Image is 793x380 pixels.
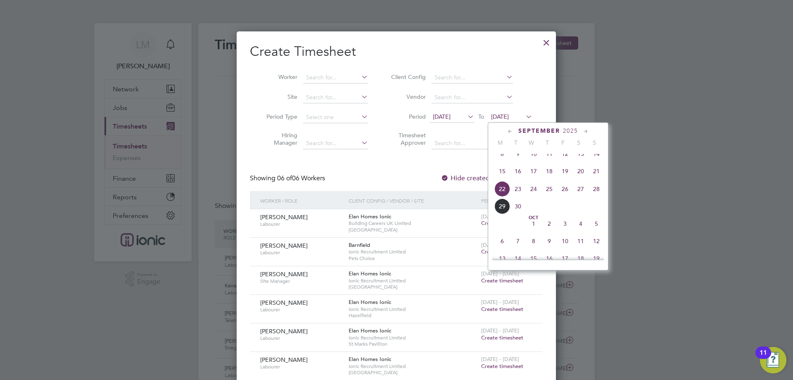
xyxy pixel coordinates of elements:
[573,216,589,232] span: 4
[541,251,557,266] span: 16
[432,92,513,103] input: Search for...
[481,220,523,227] span: Create timesheet
[573,233,589,249] span: 11
[481,270,519,277] span: [DATE] - [DATE]
[250,174,327,183] div: Showing
[260,363,342,370] span: Labourer
[589,251,604,266] span: 19
[494,251,510,266] span: 13
[508,139,524,146] span: T
[260,306,342,313] span: Labourer
[432,138,513,149] input: Search for...
[349,306,477,313] span: Ionic Recruitment Limited
[481,356,519,363] span: [DATE] - [DATE]
[510,251,526,266] span: 14
[349,255,477,262] span: Pets Choice
[510,163,526,179] span: 16
[573,181,589,197] span: 27
[481,327,519,334] span: [DATE] - [DATE]
[571,139,586,146] span: S
[539,139,555,146] span: T
[479,191,534,210] div: Period
[260,242,308,249] span: [PERSON_NAME]
[303,138,368,149] input: Search for...
[586,139,602,146] span: S
[526,216,541,220] span: Oct
[260,299,308,306] span: [PERSON_NAME]
[481,248,523,255] span: Create timesheet
[349,299,391,306] span: Elan Homes Ionic
[494,233,510,249] span: 6
[494,146,510,162] span: 8
[260,213,308,221] span: [PERSON_NAME]
[541,181,557,197] span: 25
[349,327,391,334] span: Elan Homes Ionic
[441,174,525,182] label: Hide created timesheets
[557,251,573,266] span: 17
[526,146,541,162] span: 10
[476,111,487,122] span: To
[258,191,347,210] div: Worker / Role
[589,216,604,232] span: 5
[589,163,604,179] span: 21
[541,233,557,249] span: 9
[526,251,541,266] span: 15
[389,131,426,146] label: Timesheet Approver
[260,93,297,100] label: Site
[260,270,308,278] span: [PERSON_NAME]
[526,181,541,197] span: 24
[760,347,786,373] button: Open Resource Center, 11 new notifications
[481,363,523,370] span: Create timesheet
[349,363,477,370] span: Ionic Recruitment Limited
[589,146,604,162] span: 14
[260,73,297,81] label: Worker
[349,270,391,277] span: Elan Homes Ionic
[526,163,541,179] span: 17
[494,198,510,214] span: 29
[349,369,477,376] span: [GEOGRAPHIC_DATA]
[389,73,426,81] label: Client Config
[260,249,342,256] span: Labourer
[573,251,589,266] span: 18
[557,181,573,197] span: 26
[260,356,308,363] span: [PERSON_NAME]
[481,241,519,249] span: [DATE] - [DATE]
[573,163,589,179] span: 20
[510,233,526,249] span: 7
[481,213,519,220] span: [DATE] - [DATE]
[494,181,510,197] span: 22
[510,198,526,214] span: 30
[349,213,391,220] span: Elan Homes Ionic
[260,221,342,227] span: Labourer
[349,335,477,341] span: Ionic Recruitment Limited
[481,334,523,341] span: Create timesheet
[526,216,541,232] span: 1
[563,127,578,134] span: 2025
[260,335,342,342] span: Labourer
[524,139,539,146] span: W
[491,113,509,120] span: [DATE]
[481,277,523,284] span: Create timesheet
[349,220,477,227] span: Building Careers UK Limited
[589,181,604,197] span: 28
[349,277,477,284] span: Ionic Recruitment Limited
[541,163,557,179] span: 18
[557,216,573,232] span: 3
[557,146,573,162] span: 12
[481,299,519,306] span: [DATE] - [DATE]
[432,72,513,84] input: Search for...
[573,146,589,162] span: 13
[349,249,477,255] span: Ionic Recruitment Limited
[349,356,391,363] span: Elan Homes Ionic
[389,93,426,100] label: Vendor
[349,227,477,233] span: [GEOGRAPHIC_DATA]
[433,113,451,120] span: [DATE]
[277,174,325,182] span: 06 Workers
[250,43,543,60] h2: Create Timesheet
[349,341,477,347] span: St Marks Pavillion
[347,191,479,210] div: Client Config / Vendor / Site
[541,216,557,232] span: 2
[260,278,342,284] span: Site Manager
[526,233,541,249] span: 8
[260,113,297,120] label: Period Type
